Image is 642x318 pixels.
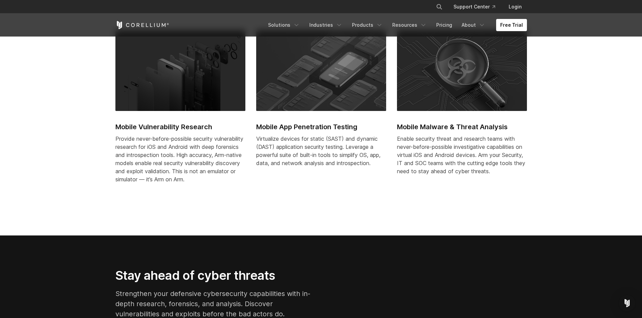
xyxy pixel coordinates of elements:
[256,30,386,175] a: Corellium_MobilePenTesting_Thumbnail Mobile App Penetration Testing Virtualize devices for static...
[305,19,347,31] a: Industries
[433,1,445,13] button: Search
[115,135,245,183] div: Provide never-before-possible security vulnerability research for iOS and Android with deep foren...
[388,19,431,31] a: Resources
[256,135,386,167] div: Virtualize devices for static (SAST) and dynamic (DAST) application security testing. Leverage a ...
[348,19,387,31] a: Products
[115,30,245,191] a: Corellium_iPhone14_pullapart_1_800_Thumbnail Mobile Vulnerability Research Provide never-before-p...
[256,122,386,132] h2: Mobile App Penetration Testing
[432,19,456,31] a: Pricing
[264,19,527,31] div: Navigation Menu
[115,122,245,132] h2: Mobile Vulnerability Research
[115,30,245,111] img: Corellium_iPhone14_pullapart_1_800_Thumbnail
[448,1,501,13] a: Support Center
[264,19,304,31] a: Solutions
[503,1,527,13] a: Login
[496,19,527,31] a: Free Trial
[397,30,527,111] img: Corellium_MalwareAnalysis_Thumbnail
[428,1,527,13] div: Navigation Menu
[619,295,635,311] div: Open Intercom Messenger
[397,122,527,132] h2: Mobile Malware & Threat Analysis
[115,268,314,283] h2: Stay ahead of cyber threats
[256,30,386,111] img: Corellium_MobilePenTesting_Thumbnail
[397,30,527,183] a: Corellium_MalwareAnalysis_Thumbnail Mobile Malware & Threat Analysis Enable security threat and r...
[397,135,525,175] span: Enable security threat and research teams with never-before-possible investigative capabilities o...
[115,21,169,29] a: Corellium Home
[458,19,489,31] a: About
